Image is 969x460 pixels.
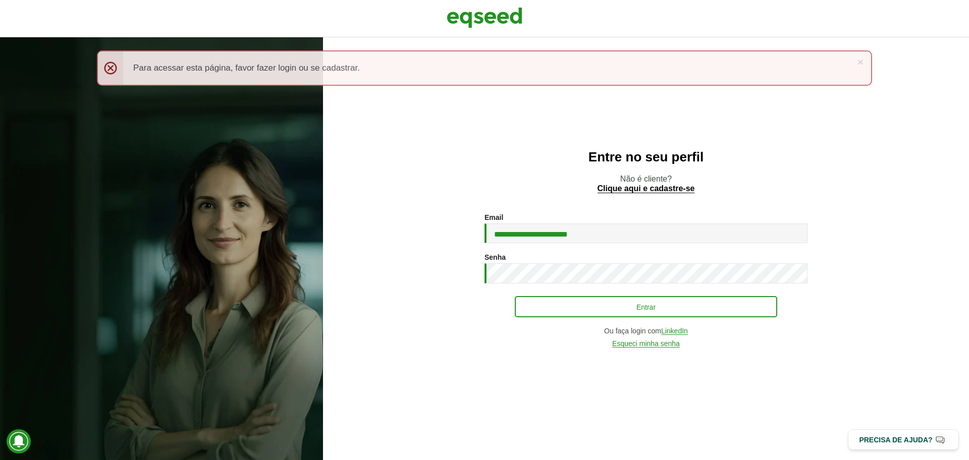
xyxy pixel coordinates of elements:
a: × [857,56,864,67]
div: Ou faça login com [484,327,807,335]
a: Clique aqui e cadastre-se [598,185,695,193]
h2: Entre no seu perfil [343,150,949,164]
p: Não é cliente? [343,174,949,193]
a: LinkedIn [661,327,688,335]
label: Senha [484,254,506,261]
label: Email [484,214,503,221]
img: EqSeed Logo [447,5,522,30]
button: Entrar [515,296,777,317]
div: Para acessar esta página, favor fazer login ou se cadastrar. [97,50,872,86]
a: Esqueci minha senha [612,340,680,348]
